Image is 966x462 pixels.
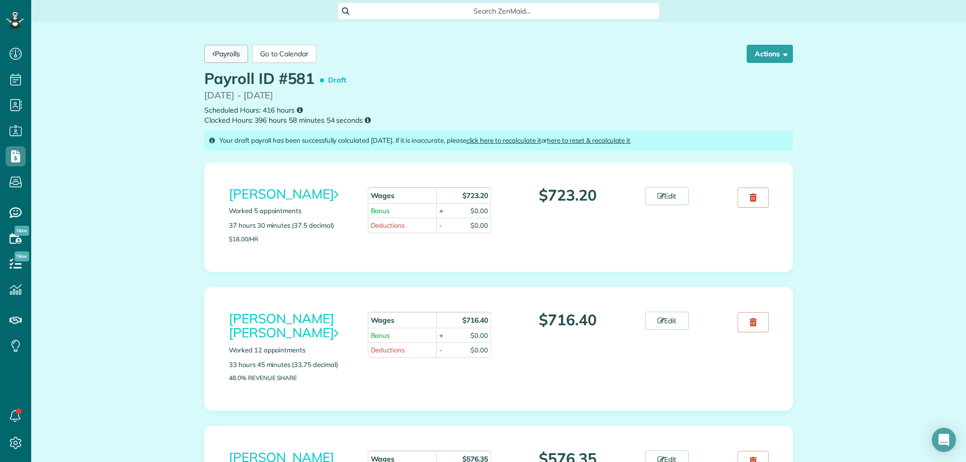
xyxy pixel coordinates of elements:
[252,45,316,63] a: Go to Calendar
[368,342,437,357] td: Deductions
[368,203,437,218] td: Bonus
[15,251,29,261] span: New
[645,187,689,205] a: Edit
[229,310,338,341] a: [PERSON_NAME] [PERSON_NAME]
[439,221,442,230] div: -
[322,71,350,89] span: Draft
[462,316,488,325] strong: $716.40
[439,345,442,355] div: -
[368,218,437,233] td: Deductions
[747,45,793,63] button: Actions
[229,221,353,230] p: 37 hours 30 minutes (37.5 decimal)
[229,236,353,242] p: $18.00/hr
[470,331,488,340] div: $0.00
[506,187,630,204] p: $723.20
[204,70,351,89] h1: Payroll ID #581
[932,428,956,452] div: Open Intercom Messenger
[229,375,353,381] p: 48.0% Revenue Share
[229,186,338,202] a: [PERSON_NAME]
[204,131,793,150] div: Your draft payroll has been successfully calculated [DATE]. If it is inaccurate, please or
[229,360,353,369] p: 33 hours 45 minutes (33.75 decimal)
[547,136,630,144] a: here to reset & recalculate it
[470,345,488,355] div: $0.00
[229,345,353,355] p: Worked 12 appointments
[470,206,488,216] div: $0.00
[204,105,793,126] small: Scheduled Hours: 416 hours Clocked Hours: 396 hours 58 minutes 54 seconds
[462,191,488,200] strong: $723.20
[204,45,248,63] a: Payrolls
[371,191,395,200] strong: Wages
[368,328,437,343] td: Bonus
[470,221,488,230] div: $0.00
[204,89,793,103] p: [DATE] - [DATE]
[506,312,630,328] p: $716.40
[439,331,443,340] div: +
[645,312,689,330] a: Edit
[229,206,353,216] p: Worked 5 appointments
[466,136,541,144] a: click here to recalculate it
[371,316,395,325] strong: Wages
[15,226,29,236] span: New
[439,206,443,216] div: +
